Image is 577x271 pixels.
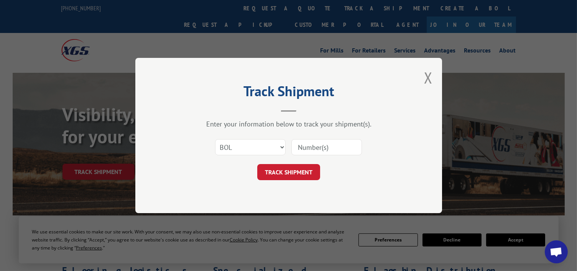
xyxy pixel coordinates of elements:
[174,86,404,100] h2: Track Shipment
[424,67,432,88] button: Close modal
[545,240,568,263] div: Open chat
[174,120,404,128] div: Enter your information below to track your shipment(s).
[257,164,320,180] button: TRACK SHIPMENT
[291,139,362,155] input: Number(s)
